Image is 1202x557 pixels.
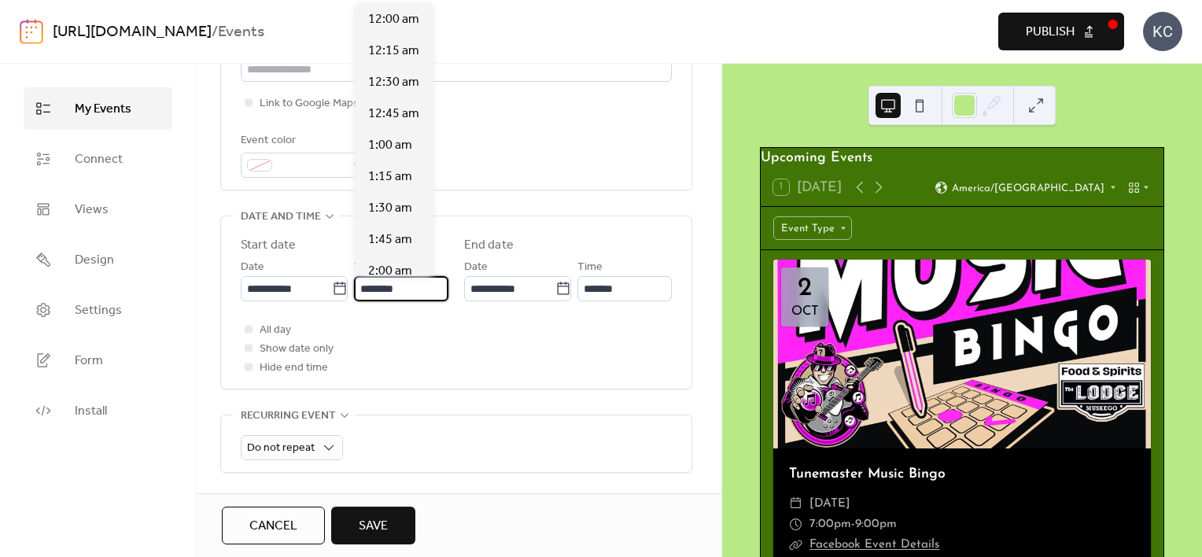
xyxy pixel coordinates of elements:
[368,42,419,61] span: 12:15 am
[952,183,1104,193] span: America/[GEOGRAPHIC_DATA]
[809,538,939,551] a: Facebook Event Details
[24,87,172,130] a: My Events
[809,514,851,534] span: 7:00pm
[368,136,412,155] span: 1:00 am
[331,507,415,544] button: Save
[212,17,218,47] b: /
[75,402,107,421] span: Install
[260,359,328,378] span: Hide end time
[368,10,419,29] span: 12:00 am
[241,407,336,426] span: Recurring event
[998,13,1124,50] button: Publish
[851,514,855,534] span: -
[75,150,123,169] span: Connect
[75,251,114,270] span: Design
[75,301,122,320] span: Settings
[222,507,325,544] button: Cancel
[75,100,131,119] span: My Events
[247,437,315,459] span: Do not repeat
[855,514,897,534] span: 9:00pm
[24,238,172,281] a: Design
[359,517,388,536] span: Save
[761,148,1163,168] div: Upcoming Events
[368,168,412,186] span: 1:15 am
[1143,12,1182,51] div: KC
[249,517,297,536] span: Cancel
[368,199,412,218] span: 1:30 am
[368,105,419,124] span: 12:45 am
[809,493,850,514] span: [DATE]
[789,467,946,481] a: Tunemaster Music Bingo
[241,490,311,509] span: Event image
[368,231,412,249] span: 1:45 am
[260,94,359,113] span: Link to Google Maps
[260,340,334,359] span: Show date only
[24,339,172,382] a: Form
[354,258,379,277] span: Time
[260,321,291,340] span: All day
[464,236,514,255] div: End date
[789,514,803,534] div: ​
[24,188,172,231] a: Views
[789,493,803,514] div: ​
[1026,23,1075,42] span: Publish
[24,138,172,180] a: Connect
[241,236,296,255] div: Start date
[24,389,172,432] a: Install
[791,305,819,319] div: Oct
[464,258,488,277] span: Date
[798,275,812,301] div: 2
[241,208,321,227] span: Date and time
[789,534,803,555] div: ​
[218,17,264,47] b: Events
[368,262,412,281] span: 2:00 am
[75,201,109,219] span: Views
[20,19,43,44] img: logo
[368,73,419,92] span: 12:30 am
[241,258,264,277] span: Date
[75,352,103,371] span: Form
[577,258,603,277] span: Time
[241,131,367,150] div: Event color
[53,17,212,47] a: [URL][DOMAIN_NAME]
[24,289,172,331] a: Settings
